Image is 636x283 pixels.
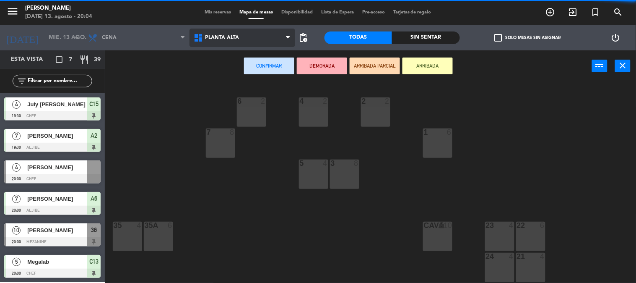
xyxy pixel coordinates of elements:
span: 4 [12,163,21,172]
button: Confirmar [244,58,294,74]
div: 2 [261,97,266,105]
i: menu [6,5,19,18]
i: search [613,7,623,17]
span: [PERSON_NAME] [27,131,87,140]
div: Todas [324,31,392,44]
label: Solo mesas sin asignar [494,34,561,42]
div: 6 [447,128,452,136]
span: pending_actions [299,33,309,43]
div: 2 [385,97,390,105]
span: 39 [94,55,101,65]
span: C15 [89,99,99,109]
div: 24 [486,253,486,260]
button: DEMORADA [297,58,347,74]
div: 23 [486,222,486,229]
button: ARRIBADA PARCIAL [350,58,400,74]
span: Pre-acceso [358,10,389,15]
span: C13 [89,257,99,267]
div: Esta vista [4,55,60,65]
span: Lista de Espera [317,10,358,15]
i: power_input [595,60,605,71]
span: 36 [91,225,97,235]
span: 7 [69,55,72,65]
i: power_settings_new [611,33,621,43]
i: lock [439,222,446,229]
span: July [PERSON_NAME] [27,100,87,109]
div: [DATE] 13. agosto - 20:04 [25,13,92,21]
span: A6 [91,194,97,204]
span: Mapa de mesas [235,10,277,15]
span: [PERSON_NAME] [27,163,87,172]
span: A2 [91,131,97,141]
span: Disponibilidad [277,10,317,15]
div: 2 [323,97,328,105]
div: 21 [517,253,517,260]
div: Sin sentar [392,31,460,44]
span: 7 [12,195,21,203]
div: 22 [517,222,517,229]
div: 4 [137,222,142,229]
div: 4 [323,160,328,167]
input: Filtrar por nombre... [27,76,92,86]
i: close [618,60,628,71]
span: Cena [102,35,117,41]
span: Megalab [27,257,87,266]
div: 10 [444,222,452,229]
span: [PERSON_NAME] [27,194,87,203]
span: Planta alta [205,35,239,41]
div: 4 [509,253,514,260]
div: 4 [540,253,545,260]
span: 4 [12,100,21,109]
i: turned_in_not [591,7,601,17]
button: close [615,60,631,72]
span: Tarjetas de regalo [389,10,436,15]
button: ARRIBADA [402,58,453,74]
span: Mis reservas [200,10,235,15]
div: 8 [354,160,359,167]
i: arrow_drop_down [72,33,82,43]
div: 6 [168,222,173,229]
div: 4 [509,222,514,229]
span: check_box_outline_blank [494,34,502,42]
span: 5 [12,258,21,266]
i: restaurant [79,55,89,65]
span: [PERSON_NAME] [27,226,87,235]
div: 8 [230,128,235,136]
i: crop_square [54,55,64,65]
span: 10 [12,226,21,235]
i: add_circle_outline [545,7,556,17]
span: 7 [12,132,21,140]
button: menu [6,5,19,21]
button: power_input [592,60,607,72]
div: [PERSON_NAME] [25,4,92,13]
i: exit_to_app [568,7,578,17]
i: filter_list [17,76,27,86]
div: 6 [540,222,545,229]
